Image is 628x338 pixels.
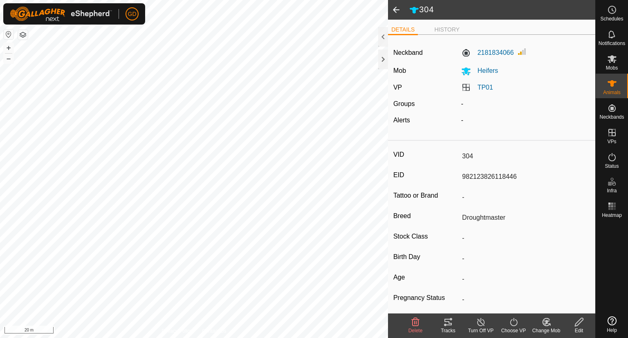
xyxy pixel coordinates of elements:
button: Map Layers [18,30,28,40]
label: Birth Day [393,252,459,262]
label: EID [393,170,459,180]
label: VP [393,84,402,91]
span: Mobs [606,65,618,70]
label: Stock Class [393,231,459,242]
label: Mob [393,67,406,74]
button: Reset Map [4,29,13,39]
div: Change Mob [530,327,563,334]
span: Neckbands [599,115,624,119]
span: Notifications [599,41,625,46]
a: Privacy Policy [162,327,193,335]
span: VPs [607,139,616,144]
label: Breed [393,211,459,221]
div: - [458,115,594,125]
div: - [458,99,594,109]
button: + [4,43,13,53]
li: HISTORY [431,25,463,34]
span: Delete [408,328,423,333]
span: Schedules [600,16,623,21]
label: VID [393,149,459,160]
label: Tattoo or Brand [393,190,459,201]
span: Heifers [471,67,498,74]
span: Heatmap [602,213,622,218]
img: Signal strength [517,47,527,56]
a: TP01 [478,84,493,91]
label: Alerts [393,117,410,124]
div: Edit [563,327,595,334]
label: Neckband [393,48,423,58]
li: DETAILS [388,25,418,35]
span: Status [605,164,619,169]
img: Gallagher Logo [10,7,112,21]
span: Animals [603,90,621,95]
div: Tracks [432,327,464,334]
label: Age [393,272,459,283]
a: Contact Us [202,327,226,335]
button: – [4,54,13,63]
span: Help [607,328,617,333]
label: Groups [393,100,415,107]
span: GD [128,10,137,18]
label: 2181834066 [461,48,514,58]
a: Help [596,313,628,336]
div: Turn Off VP [464,327,497,334]
h2: 304 [409,5,595,15]
label: Pregnancy Status [393,293,459,303]
div: Choose VP [497,327,530,334]
span: Infra [607,188,617,193]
